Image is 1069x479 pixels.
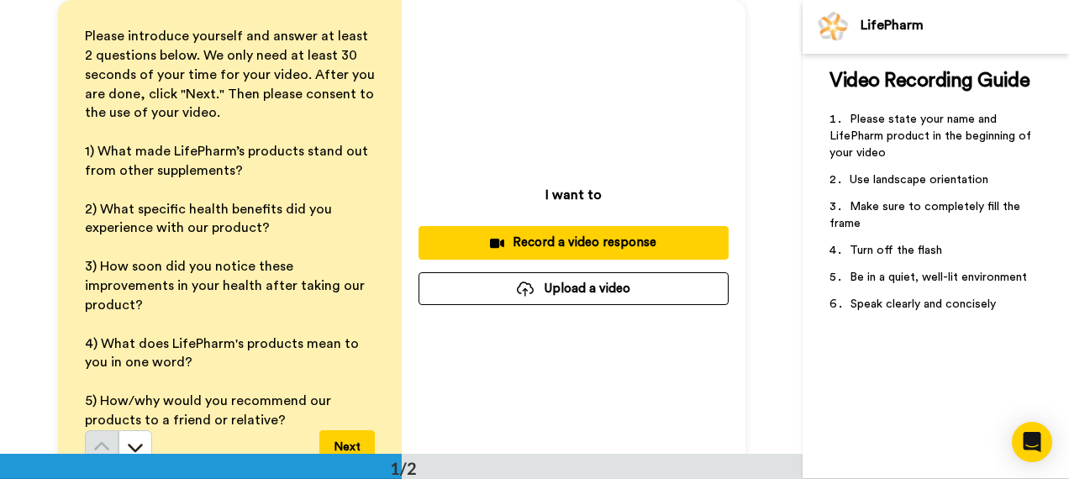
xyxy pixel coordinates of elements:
[319,430,375,464] button: Next
[85,337,362,370] span: 4) What does LifePharm's products mean to you in one word?
[829,113,1035,159] span: Please state your name and LifePharm product in the beginning of your video
[85,203,335,235] span: 2) What specific health benefits did you experience with our product?
[812,7,852,47] img: Profile Image
[829,201,1024,229] span: Make sure to completely fill the frame
[1012,422,1052,462] div: Open Intercom Messenger
[861,18,1068,34] div: LifePharm
[545,185,602,205] p: I want to
[850,271,1027,283] span: Be in a quiet, well-lit environment
[850,245,942,256] span: Turn off the flash
[829,71,1030,91] span: Video Recording Guide
[85,145,371,177] span: 1) What made LifePharm’s products stand out from other supplements?
[432,234,715,251] div: Record a video response
[850,298,996,310] span: Speak clearly and concisely
[85,260,368,312] span: 3) How soon did you notice these improvements in your health after taking our product?
[850,174,988,186] span: Use landscape orientation
[419,226,729,259] button: Record a video response
[85,29,378,119] span: Please introduce yourself and answer at least 2 questions below. We only need at least 30 seconds...
[85,394,334,427] span: 5) How/why would you recommend our products to a friend or relative?
[419,272,729,305] button: Upload a video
